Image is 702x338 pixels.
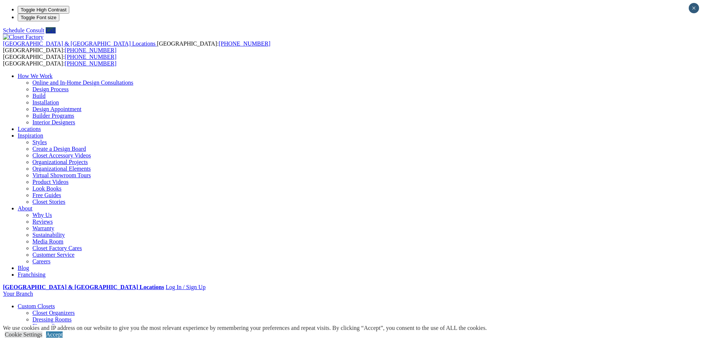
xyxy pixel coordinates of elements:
a: Reviews [32,218,53,225]
a: Design Appointment [32,106,81,112]
a: [PHONE_NUMBER] [65,60,116,67]
a: Closet Stories [32,199,65,205]
a: Blog [18,265,29,271]
a: Organizational Projects [32,159,88,165]
a: Design Process [32,86,69,92]
a: Warranty [32,225,54,231]
a: Builder Programs [32,113,74,119]
a: Schedule Consult [3,27,44,33]
a: About [18,205,32,211]
a: Finesse Systems [32,323,71,329]
a: Closet Factory Cares [32,245,82,251]
a: [GEOGRAPHIC_DATA] & [GEOGRAPHIC_DATA] Locations [3,40,157,47]
span: Toggle High Contrast [21,7,66,13]
img: Closet Factory [3,34,43,40]
span: [GEOGRAPHIC_DATA]: [GEOGRAPHIC_DATA]: [3,54,116,67]
a: Franchising [18,271,46,278]
a: [PHONE_NUMBER] [65,47,116,53]
a: Log In / Sign Up [165,284,205,290]
a: Installation [32,99,59,106]
a: Free Guides [32,192,61,198]
span: [GEOGRAPHIC_DATA] & [GEOGRAPHIC_DATA] Locations [3,40,156,47]
a: Custom Closets [18,303,55,309]
a: How We Work [18,73,53,79]
a: Virtual Showroom Tours [32,172,91,178]
a: Styles [32,139,47,145]
button: Toggle Font size [18,14,59,21]
a: Dressing Rooms [32,316,71,323]
a: Interior Designers [32,119,75,125]
a: Sustainability [32,232,65,238]
a: Why Us [32,212,52,218]
a: Create a Design Board [32,146,86,152]
a: Customer Service [32,252,74,258]
a: Organizational Elements [32,166,91,172]
a: Online and In-Home Design Consultations [32,79,133,86]
button: Close [689,3,699,13]
button: Toggle High Contrast [18,6,69,14]
a: Your Branch [3,291,33,297]
a: Build [32,93,46,99]
a: Closet Accessory Videos [32,152,91,159]
a: [GEOGRAPHIC_DATA] & [GEOGRAPHIC_DATA] Locations [3,284,164,290]
a: Look Books [32,185,62,192]
a: Cookie Settings [5,331,42,338]
a: Accept [46,331,63,338]
span: Toggle Font size [21,15,56,20]
div: We use cookies and IP address on our website to give you the most relevant experience by remember... [3,325,487,331]
a: Call [46,27,56,33]
a: Careers [32,258,50,264]
a: Inspiration [18,132,43,139]
a: Product Videos [32,179,69,185]
a: [PHONE_NUMBER] [65,54,116,60]
a: Locations [18,126,41,132]
a: Media Room [32,238,63,245]
a: [PHONE_NUMBER] [219,40,270,47]
span: [GEOGRAPHIC_DATA]: [GEOGRAPHIC_DATA]: [3,40,270,53]
a: Closet Organizers [32,310,75,316]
